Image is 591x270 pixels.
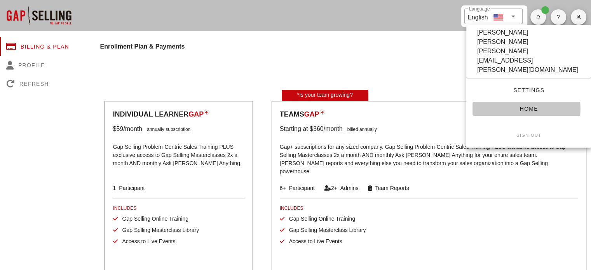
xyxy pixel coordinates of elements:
div: billed annually [343,124,377,134]
span: 1 [113,185,116,191]
label: Language [469,6,490,12]
p: Gap+ subscriptions for any sized company. Gap Selling Problem-Centric Sales Training PLUS exclusi... [280,138,578,173]
div: /month [123,124,142,134]
div: [PERSON_NAME][EMAIL_ADDRESS][PERSON_NAME][DOMAIN_NAME] [477,47,580,75]
div: Individual Learner [113,109,244,120]
span: Badge [541,6,549,14]
span: Team Reports [372,185,409,191]
div: INCLUDES [280,205,578,212]
div: [PERSON_NAME] [477,28,528,37]
div: $59 [113,124,123,134]
div: Teams [280,109,578,120]
div: English [467,11,488,22]
span: GAP [304,110,319,118]
span: Home [479,106,579,112]
div: Starting at $360 [280,124,324,134]
div: /month [324,124,343,134]
div: LanguageEnglish [464,9,523,24]
img: plan-icon [319,109,325,115]
h4: Enrollment Plan & Payments [100,42,591,51]
p: Gap Selling Problem-Centric Sales Training PLUS exclusive access to Gap Selling Masterclasses 2x ... [113,138,244,173]
span: 6+ [280,185,286,191]
span: Access to Live Events [284,238,342,244]
span: Participant [116,185,145,191]
span: Gap Selling Masterclass Library [117,227,199,233]
div: *Is your team growing? [282,90,368,101]
span: Access to Live Events [117,238,175,244]
span: Participant [286,185,315,191]
div: INCLUDES [113,205,244,212]
span: Gap Selling Masterclass Library [284,227,366,233]
div: [PERSON_NAME] [477,37,528,47]
span: Gap Selling Online Training [284,216,355,222]
span: Admins [337,185,359,191]
button: Sign Out [472,128,585,142]
small: Sign Out [516,133,541,138]
img: plan-icon [204,109,209,115]
span: 2+ [331,185,337,191]
a: Settings [472,83,585,97]
a: Home [472,102,585,116]
div: annually subscription [142,124,190,134]
span: Gap Selling Online Training [117,216,188,222]
span: GAP [188,110,204,118]
span: Settings [479,87,579,93]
